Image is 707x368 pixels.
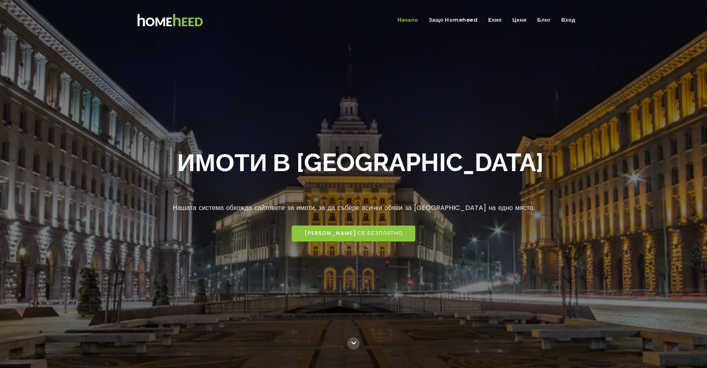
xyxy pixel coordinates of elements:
[304,230,403,237] span: [PERSON_NAME] се БЕЗПЛАТНО
[485,14,505,27] a: Екип
[509,14,530,27] a: Цени
[120,203,587,213] p: Нашата система обхожда сайтовете за имоти, за да събере всички обяви за [GEOGRAPHIC_DATA] на едно...
[292,226,416,242] a: [PERSON_NAME] се БЕЗПЛАТНО
[558,14,579,27] a: Вход
[394,14,421,27] a: Начало
[426,14,481,27] a: Защо Homeheed
[126,9,213,31] img: Homeheed logo
[534,14,554,27] a: Блог
[177,143,544,182] span: имоти в [GEOGRAPHIC_DATA]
